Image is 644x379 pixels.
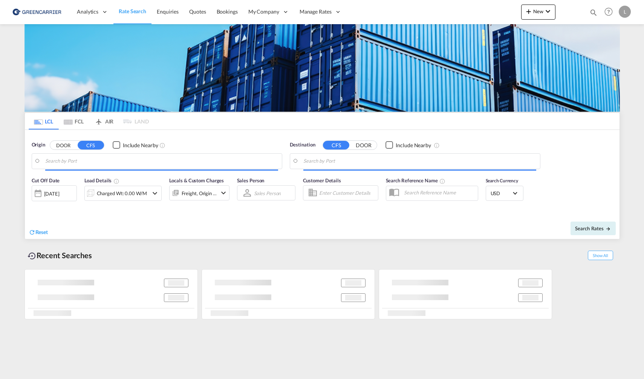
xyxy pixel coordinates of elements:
div: icon-magnify [589,8,598,20]
div: Include Nearby [123,142,158,149]
md-checkbox: Checkbox No Ink [385,141,431,149]
span: Rate Search [119,8,146,14]
md-icon: Unchecked: Ignores neighbouring ports when fetching rates.Checked : Includes neighbouring ports w... [434,142,440,148]
span: My Company [248,8,279,15]
md-datepicker: Select [32,200,37,211]
button: CFS [323,141,349,149]
span: Help [602,5,615,18]
span: Search Currency [486,178,519,183]
span: Analytics [77,8,98,15]
button: Search Ratesicon-arrow-right [571,222,616,235]
button: DOOR [350,141,377,149]
md-tab-item: FCL [59,113,89,129]
button: icon-plus 400-fgNewicon-chevron-down [521,5,555,20]
button: DOOR [50,141,76,149]
md-icon: icon-arrow-right [606,226,611,231]
div: L [619,6,631,18]
md-tab-item: AIR [89,113,119,129]
md-icon: icon-chevron-down [543,7,552,16]
input: Search by Port [303,156,536,167]
span: Cut Off Date [32,177,60,183]
span: Search Rates [575,225,611,231]
div: Charged Wt: 0.00 W/Micon-chevron-down [84,186,162,201]
span: Search Reference Name [386,177,446,183]
md-icon: icon-chevron-down [150,189,159,198]
input: Search Reference Name [400,187,478,198]
md-icon: Unchecked: Ignores neighbouring ports when fetching rates.Checked : Includes neighbouring ports w... [159,142,165,148]
span: Reset [35,229,48,235]
span: Manage Rates [300,8,332,15]
span: Sales Person [237,177,265,183]
div: icon-refreshReset [29,228,48,237]
md-icon: icon-magnify [589,8,598,17]
md-select: Sales Person [253,188,282,199]
md-tab-item: LCL [29,113,59,129]
img: e39c37208afe11efa9cb1d7a6ea7d6f5.png [11,3,62,20]
span: Bookings [217,8,238,15]
div: [DATE] [44,190,60,197]
span: Quotes [189,8,206,15]
span: Destination [290,141,315,149]
md-icon: icon-chevron-down [219,188,228,197]
md-icon: icon-airplane [94,117,103,123]
md-checkbox: Checkbox No Ink [113,141,158,149]
md-icon: icon-plus 400-fg [524,7,533,16]
md-icon: icon-refresh [29,229,35,236]
div: Freight Origin Destination [182,188,217,199]
span: Customer Details [303,177,341,183]
span: Load Details [84,177,120,183]
span: Enquiries [157,8,179,15]
div: Freight Origin Destinationicon-chevron-down [169,185,229,200]
input: Enter Customer Details [319,187,376,199]
div: Origin DOOR CFS Checkbox No InkUnchecked: Ignores neighbouring ports when fetching rates.Checked ... [25,130,620,239]
div: Include Nearby [396,142,431,149]
md-icon: Your search will be saved by the below given name [439,178,445,184]
div: [DATE] [32,185,77,201]
input: Search by Port [45,156,278,167]
md-pagination-wrapper: Use the left and right arrow keys to navigate between tabs [29,113,149,129]
md-select: Select Currency: $ USDUnited States Dollar [490,188,519,199]
md-icon: icon-backup-restore [28,251,37,260]
span: USD [491,190,512,197]
div: Help [602,5,619,19]
img: GreenCarrierFCL_LCL.png [24,24,620,112]
div: Recent Searches [24,247,95,264]
md-icon: Chargeable Weight [113,178,119,184]
div: Charged Wt: 0.00 W/M [97,188,147,199]
span: New [524,8,552,14]
span: Origin [32,141,45,149]
span: Show All [588,251,613,260]
button: CFS [78,141,104,149]
span: Locals & Custom Charges [169,177,224,183]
